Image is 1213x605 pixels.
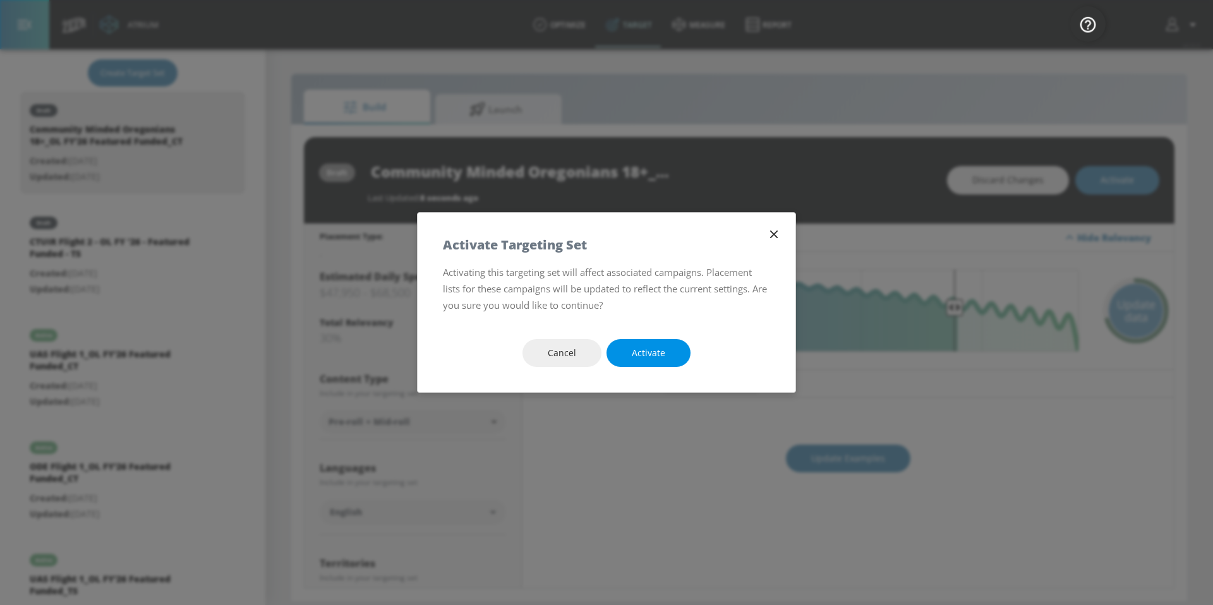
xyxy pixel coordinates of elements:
button: Activate [606,339,691,368]
span: Activate [632,345,665,361]
p: Activating this targeting set will affect associated campaigns. Placement lists for these campaig... [443,264,770,314]
button: Open Resource Center [1070,6,1106,42]
span: Cancel [548,345,576,361]
h5: Activate Targeting Set [443,238,587,251]
button: Cancel [522,339,601,368]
